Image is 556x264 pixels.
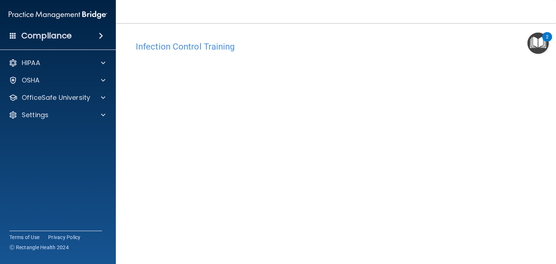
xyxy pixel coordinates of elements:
[546,37,548,46] div: 2
[48,234,81,241] a: Privacy Policy
[527,33,549,54] button: Open Resource Center, 2 new notifications
[9,59,105,67] a: HIPAA
[9,8,107,22] img: PMB logo
[22,76,40,85] p: OSHA
[9,234,39,241] a: Terms of Use
[9,93,105,102] a: OfficeSafe University
[22,111,49,119] p: Settings
[9,111,105,119] a: Settings
[21,31,72,41] h4: Compliance
[136,42,536,51] h4: Infection Control Training
[22,93,90,102] p: OfficeSafe University
[22,59,40,67] p: HIPAA
[9,76,105,85] a: OSHA
[9,244,69,251] span: Ⓒ Rectangle Health 2024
